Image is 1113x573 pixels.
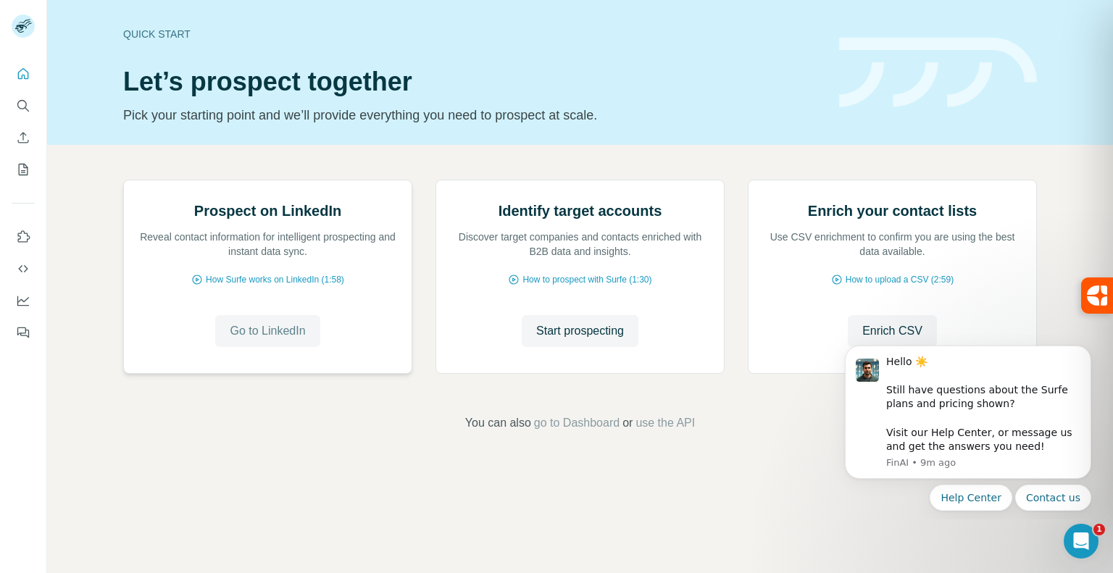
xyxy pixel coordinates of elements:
p: Pick your starting point and we’ll provide everything you need to prospect at scale. [123,105,822,125]
button: use the API [635,414,695,432]
span: Start prospecting [536,322,624,340]
button: Feedback [12,319,35,346]
h1: Let’s prospect together [123,67,822,96]
button: Enrich CSV [12,125,35,151]
button: Start prospecting [522,315,638,347]
p: Discover target companies and contacts enriched with B2B data and insights. [451,230,709,259]
h2: Identify target accounts [499,201,662,221]
span: How to upload a CSV (2:59) [846,273,954,286]
span: How to prospect with Surfe (1:30) [522,273,651,286]
div: Quick start [123,27,822,41]
span: How Surfe works on LinkedIn (1:58) [206,273,344,286]
button: Enrich CSV [848,315,937,347]
span: 1 [1093,524,1105,535]
button: Search [12,93,35,119]
p: Use CSV enrichment to confirm you are using the best data available. [763,230,1022,259]
button: My lists [12,156,35,183]
span: or [622,414,633,432]
button: Quick start [12,61,35,87]
button: Use Surfe on LinkedIn [12,224,35,250]
button: Dashboard [12,288,35,314]
button: go to Dashboard [534,414,620,432]
h2: Prospect on LinkedIn [194,201,341,221]
button: Go to LinkedIn [215,315,320,347]
h2: Enrich your contact lists [808,201,977,221]
span: You can also [465,414,531,432]
iframe: Intercom notifications message [823,332,1113,519]
img: banner [839,38,1037,108]
span: Go to LinkedIn [230,322,305,340]
p: Reveal contact information for intelligent prospecting and instant data sync. [138,230,397,259]
span: Enrich CSV [862,322,922,340]
iframe: Intercom live chat [1064,524,1099,559]
button: Use Surfe API [12,256,35,282]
